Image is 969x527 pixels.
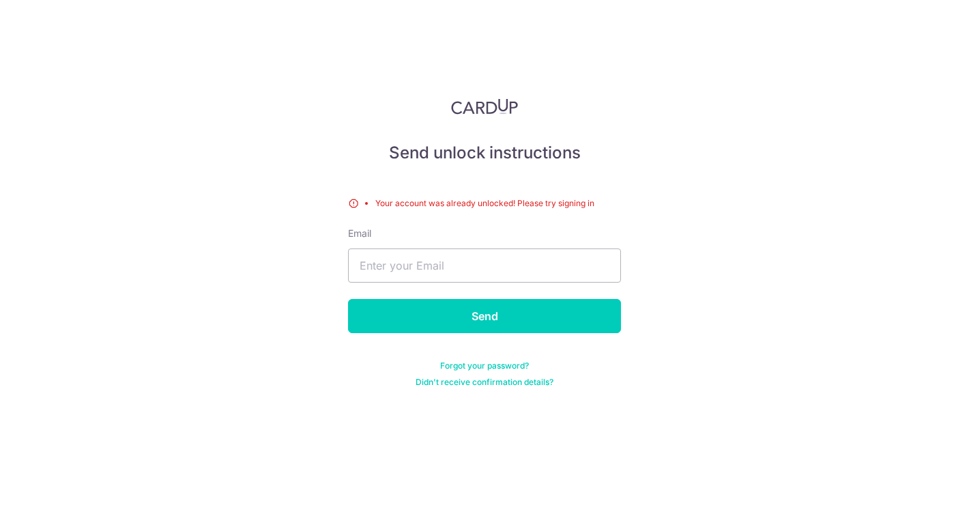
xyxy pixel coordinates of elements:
img: CardUp Logo [451,98,518,115]
li: Your account was already unlocked! Please try signing in [375,197,621,210]
a: Didn't receive confirmation details? [416,377,553,388]
span: translation missing: en.devise.label.Email [348,227,371,239]
input: Send [348,299,621,333]
a: Forgot your password? [440,360,529,371]
input: Enter your Email [348,248,621,283]
h5: Send unlock instructions [348,142,621,164]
